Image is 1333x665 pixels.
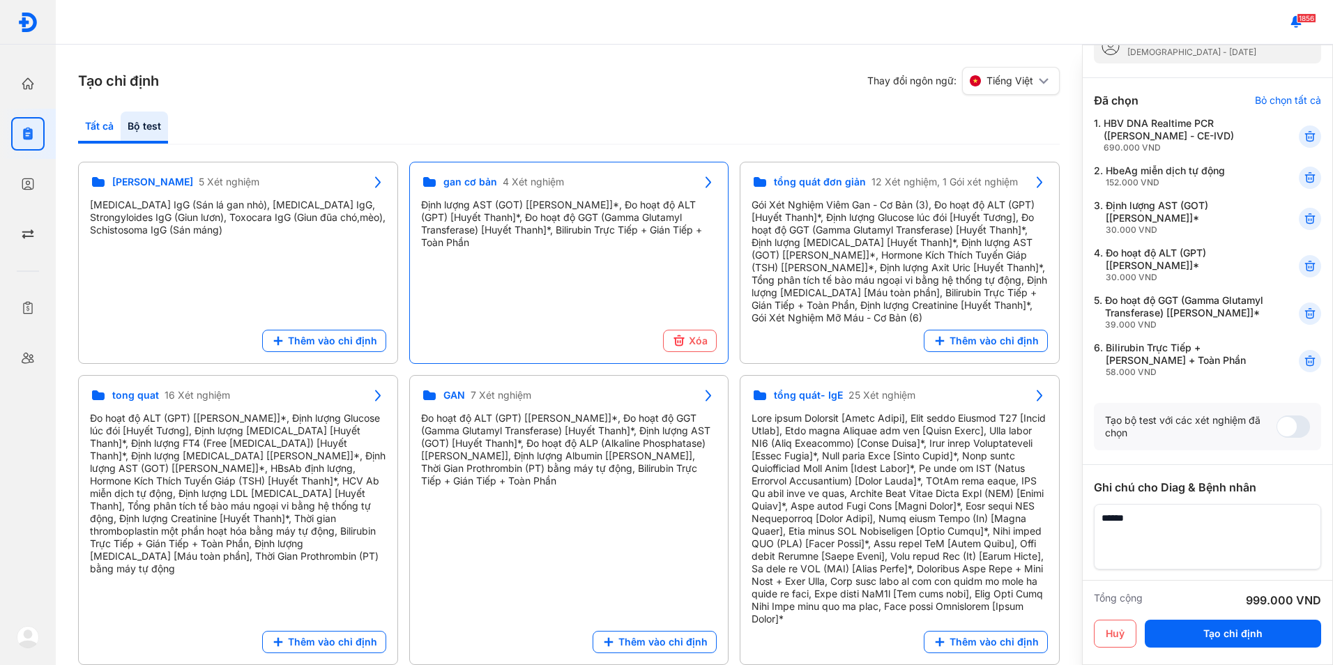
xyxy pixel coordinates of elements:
div: 152.000 VND [1106,177,1225,188]
div: Thay đổi ngôn ngữ: [867,67,1060,95]
div: 1. [1094,117,1265,153]
div: Tổng cộng [1094,592,1143,609]
span: 4 Xét nghiệm [503,176,564,188]
div: Đo hoạt độ GGT (Gamma Glutamyl Transferase) [[PERSON_NAME]]* [1105,294,1265,330]
span: [PERSON_NAME] [112,176,193,188]
div: Tạo bộ test với các xét nghiệm đã chọn [1105,414,1277,439]
img: logo [17,12,38,33]
div: Gói Xét Nghiệm Viêm Gan - Cơ Bản (3), Đo hoạt độ ALT (GPT) [Huyết Thanh]*, Định lượng Glucose lúc... [752,199,1048,324]
div: 30.000 VND [1106,224,1265,236]
div: HbeAg miễn dịch tự động [1106,165,1225,188]
button: Thêm vào chỉ định [593,631,717,653]
div: 39.000 VND [1105,319,1265,330]
div: Ghi chú cho Diag & Bệnh nhân [1094,479,1321,496]
button: Thêm vào chỉ định [262,631,386,653]
span: Thêm vào chỉ định [950,335,1039,347]
span: tong quat [112,389,159,402]
span: 25 Xét nghiệm [848,389,915,402]
img: logo [17,626,39,648]
button: Huỷ [1094,620,1136,648]
button: Thêm vào chỉ định [262,330,386,352]
div: [DEMOGRAPHIC_DATA] - [DATE] [1127,47,1256,58]
div: 2. [1094,165,1265,188]
span: Thêm vào chỉ định [288,335,377,347]
span: 12 Xét nghiệm, 1 Gói xét nghiệm [871,176,1018,188]
div: Tất cả [78,112,121,144]
div: 58.000 VND [1106,367,1265,378]
div: Đo hoạt độ ALT (GPT) [[PERSON_NAME]]* [1106,247,1265,283]
span: tổng quát đơn giản [774,176,866,188]
h3: Tạo chỉ định [78,71,159,91]
div: 3. [1094,199,1265,236]
div: Định lượng AST (GOT) [[PERSON_NAME]]* [1106,199,1265,236]
div: Lore ipsum Dolorsit [Ametc Adipi], Elit seddo Eiusmod T27 [Incid Utlab], Etdo magna Aliquae adm v... [752,412,1048,625]
div: Đo hoạt độ ALT (GPT) [[PERSON_NAME]]*, Đo hoạt độ GGT (Gamma Glutamyl Transferase) [Huyết Thanh]*... [421,412,717,487]
span: gan cơ bản [443,176,497,188]
div: Định lượng AST (GOT) [[PERSON_NAME]]*, Đo hoạt độ ALT (GPT) [Huyết Thanh]*, Đo hoạt độ GGT (Gamma... [421,199,717,249]
button: Thêm vào chỉ định [924,330,1048,352]
button: Thêm vào chỉ định [924,631,1048,653]
div: 5. [1094,294,1265,330]
span: Thêm vào chỉ định [950,636,1039,648]
div: Bilirubin Trực Tiếp + [PERSON_NAME] + Toàn Phần [1106,342,1265,378]
div: 690.000 VND [1104,142,1265,153]
div: 30.000 VND [1106,272,1265,283]
span: Xóa [689,335,708,347]
div: 6. [1094,342,1265,378]
span: tổng quát- IgE [774,389,843,402]
div: Bộ test [121,112,168,144]
span: 7 Xét nghiệm [471,389,531,402]
span: GAN [443,389,465,402]
span: 5 Xét nghiệm [199,176,259,188]
div: Đo hoạt độ ALT (GPT) [[PERSON_NAME]]*, Định lượng Glucose lúc đói [Huyết Tương], Định lượng [MEDI... [90,412,386,575]
span: 16 Xét nghiệm [165,389,230,402]
div: Đã chọn [1094,92,1138,109]
div: Bỏ chọn tất cả [1255,94,1321,107]
span: 1856 [1297,13,1316,23]
span: Tiếng Việt [987,75,1033,87]
div: HBV DNA Realtime PCR ([PERSON_NAME] - CE-IVD) [1104,117,1265,153]
span: Thêm vào chỉ định [288,636,377,648]
div: 4. [1094,247,1265,283]
div: 999.000 VND [1246,592,1321,609]
div: [MEDICAL_DATA] IgG (Sán lá gan nhỏ), [MEDICAL_DATA] IgG, Strongyloides IgG (Giun lươn), Toxocara ... [90,199,386,236]
button: Tạo chỉ định [1145,620,1321,648]
button: Xóa [663,330,717,352]
span: Thêm vào chỉ định [618,636,708,648]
